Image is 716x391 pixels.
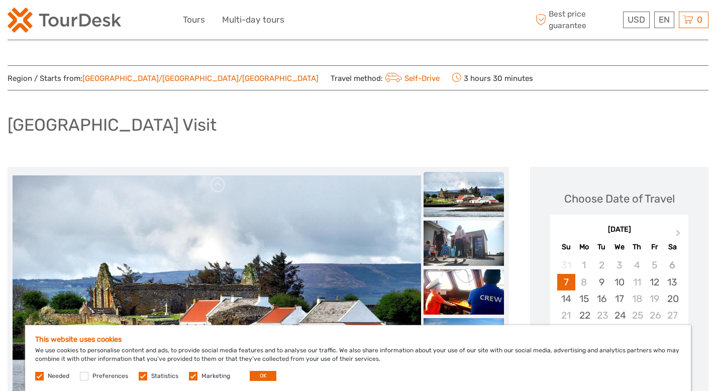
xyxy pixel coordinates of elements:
[663,307,681,324] div: Not available Saturday, September 27th, 2025
[610,324,628,340] div: Not available Wednesday, October 1st, 2025
[550,225,688,235] div: [DATE]
[575,290,593,307] div: Choose Monday, September 15th, 2025
[222,13,284,27] a: Multi-day tours
[646,257,663,273] div: Not available Friday, September 5th, 2025
[116,16,128,28] button: Open LiveChat chat widget
[575,240,593,254] div: Mo
[564,191,675,207] div: Choose Date of Travel
[557,324,575,340] div: Not available Sunday, September 28th, 2025
[575,307,593,324] div: Choose Monday, September 22nd, 2025
[575,324,593,340] div: Not available Monday, September 29th, 2025
[557,240,575,254] div: Su
[424,172,504,217] img: fa344cf077ca4dbcba18287fee526047_slider_thumbnail.jpg
[92,372,128,380] label: Preferences
[663,257,681,273] div: Not available Saturday, September 6th, 2025
[250,371,276,381] button: OK
[663,324,681,340] div: Not available Saturday, October 4th, 2025
[35,335,681,344] h5: This website uses cookies
[663,274,681,290] div: Choose Saturday, September 13th, 2025
[646,290,663,307] div: Not available Friday, September 19th, 2025
[610,290,628,307] div: Choose Wednesday, September 17th, 2025
[8,115,217,135] h1: [GEOGRAPHIC_DATA] Visit
[14,18,114,26] p: We're away right now. Please check back later!
[557,257,575,273] div: Not available Sunday, August 31st, 2025
[424,221,504,266] img: 476dd765c5834d9aada01bb8ccca300c_slider_thumbnail.jpg
[183,13,205,27] a: Tours
[452,71,533,85] span: 3 hours 30 minutes
[8,8,121,33] img: 2254-3441b4b5-4e5f-4d00-b396-31f1d84a6ebf_logo_small.png
[593,324,610,340] div: Not available Tuesday, September 30th, 2025
[383,74,440,83] a: Self-Drive
[593,240,610,254] div: Tu
[533,9,621,31] span: Best price guarantee
[424,318,504,363] img: 2b9e522ae975498f8db14c938d7fe72c_slider_thumbnail.jpg
[553,257,685,357] div: month 2025-09
[646,240,663,254] div: Fr
[610,307,628,324] div: Choose Wednesday, September 24th, 2025
[628,257,646,273] div: Not available Thursday, September 4th, 2025
[82,74,319,83] a: [GEOGRAPHIC_DATA]/[GEOGRAPHIC_DATA]/[GEOGRAPHIC_DATA]
[695,15,704,25] span: 0
[628,274,646,290] div: Not available Thursday, September 11th, 2025
[646,324,663,340] div: Not available Friday, October 3rd, 2025
[331,71,440,85] span: Travel method:
[557,307,575,324] div: Not available Sunday, September 21st, 2025
[610,257,628,273] div: Not available Wednesday, September 3rd, 2025
[557,290,575,307] div: Choose Sunday, September 14th, 2025
[628,290,646,307] div: Not available Thursday, September 18th, 2025
[593,257,610,273] div: Not available Tuesday, September 2nd, 2025
[575,257,593,273] div: Not available Monday, September 1st, 2025
[628,240,646,254] div: Th
[593,274,610,290] div: Choose Tuesday, September 9th, 2025
[610,274,628,290] div: Choose Wednesday, September 10th, 2025
[671,227,687,243] button: Next Month
[48,372,69,380] label: Needed
[646,274,663,290] div: Choose Friday, September 12th, 2025
[8,73,319,84] span: Region / Starts from:
[628,324,646,340] div: Not available Thursday, October 2nd, 2025
[610,240,628,254] div: We
[593,307,610,324] div: Not available Tuesday, September 23rd, 2025
[628,15,645,25] span: USD
[201,372,230,380] label: Marketing
[628,307,646,324] div: Not available Thursday, September 25th, 2025
[646,307,663,324] div: Not available Friday, September 26th, 2025
[575,274,593,290] div: Not available Monday, September 8th, 2025
[25,325,691,391] div: We use cookies to personalise content and ads, to provide social media features and to analyse ou...
[663,240,681,254] div: Sa
[557,274,575,290] div: Choose Sunday, September 7th, 2025
[654,12,674,28] div: EN
[663,290,681,307] div: Choose Saturday, September 20th, 2025
[151,372,178,380] label: Statistics
[593,290,610,307] div: Choose Tuesday, September 16th, 2025
[424,269,504,315] img: 5565c85d807148548f78a9bed9008109_slider_thumbnail.jpg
